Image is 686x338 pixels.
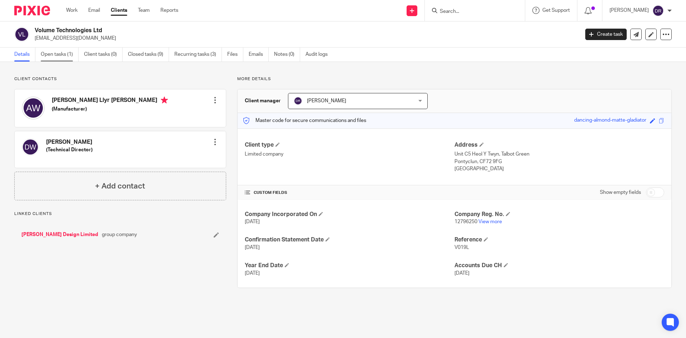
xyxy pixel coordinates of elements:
h5: (Manufacturer) [52,106,168,113]
p: Master code for secure communications and files [243,117,366,124]
p: Pontyclun, CF72 9FG [454,158,664,165]
span: [DATE] [245,271,260,276]
h4: Reference [454,236,664,244]
span: [DATE] [454,271,469,276]
a: Email [88,7,100,14]
h4: Client type [245,141,454,149]
a: Clients [111,7,127,14]
a: Recurring tasks (3) [174,48,222,62]
input: Search [439,9,503,15]
p: [GEOGRAPHIC_DATA] [454,165,664,172]
span: Get Support [542,8,570,13]
h4: Company Incorporated On [245,211,454,218]
h4: Year End Date [245,262,454,269]
p: [EMAIL_ADDRESS][DOMAIN_NAME] [35,35,575,42]
a: Open tasks (1) [41,48,79,62]
a: Team [138,7,150,14]
img: svg%3E [22,138,39,156]
span: V019L [454,245,469,250]
h4: [PERSON_NAME] [46,138,93,146]
h4: Accounts Due CH [454,262,664,269]
span: [DATE] [245,245,260,250]
a: Closed tasks (9) [128,48,169,62]
h4: Address [454,141,664,149]
label: Show empty fields [600,189,641,196]
img: svg%3E [652,5,664,16]
h5: (Technical Director) [46,146,93,153]
img: svg%3E [22,97,45,119]
div: dancing-almond-matte-gladiator [574,117,646,125]
span: [PERSON_NAME] [307,98,346,103]
a: View more [478,219,502,224]
p: Limited company [245,151,454,158]
p: [PERSON_NAME] [610,7,649,14]
span: 12796250 [454,219,477,224]
span: group company [102,231,137,238]
a: Emails [249,48,269,62]
p: Linked clients [14,211,226,217]
h4: [PERSON_NAME] Llyr [PERSON_NAME] [52,97,168,106]
h3: Client manager [245,97,281,104]
h4: + Add contact [95,181,145,192]
span: [DATE] [245,219,260,224]
h4: Company Reg. No. [454,211,664,218]
img: svg%3E [14,27,29,42]
a: Notes (0) [274,48,300,62]
a: [PERSON_NAME] Design Limited [21,231,98,238]
a: Client tasks (0) [84,48,123,62]
p: Client contacts [14,76,226,82]
a: Create task [585,29,627,40]
a: Details [14,48,35,62]
a: Audit logs [305,48,333,62]
img: Pixie [14,6,50,15]
h4: CUSTOM FIELDS [245,190,454,196]
a: Work [66,7,78,14]
a: Reports [160,7,178,14]
h2: Volume Technologies Ltd [35,27,467,34]
img: svg%3E [294,97,302,105]
i: Primary [161,97,168,104]
h4: Confirmation Statement Date [245,236,454,244]
p: More details [237,76,672,82]
a: Files [227,48,243,62]
p: Unit C5 Heol Y Twyn, Talbot Green [454,151,664,158]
